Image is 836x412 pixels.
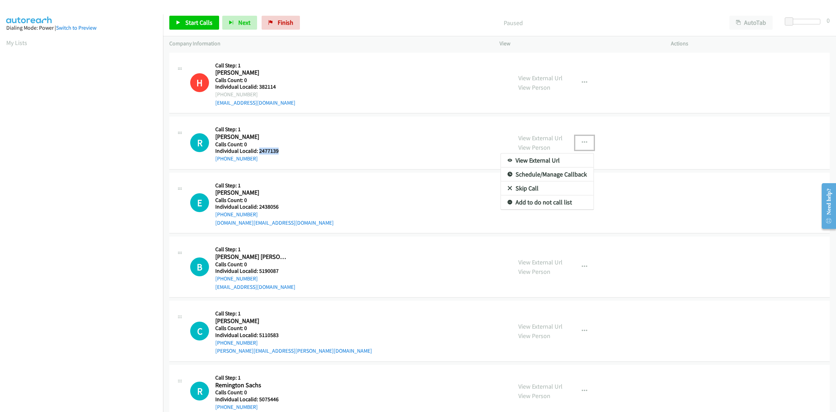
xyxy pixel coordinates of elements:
div: The call is yet to be attempted [190,257,209,276]
a: View External Url [501,153,594,167]
a: Add to do not call list [501,195,594,209]
h1: R [190,382,209,400]
a: Switch to Preview [56,24,96,31]
div: Dialing Mode: Power | [6,24,157,32]
div: The call is yet to be attempted [190,382,209,400]
a: My Lists [6,39,27,47]
h1: E [190,193,209,212]
a: Skip Call [501,181,594,195]
a: Schedule/Manage Callback [501,167,594,181]
iframe: Resource Center [816,178,836,234]
div: The call is yet to be attempted [190,193,209,212]
h1: C [190,322,209,340]
h1: B [190,257,209,276]
div: The call is yet to be attempted [190,322,209,340]
iframe: Dialpad [6,54,163,385]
